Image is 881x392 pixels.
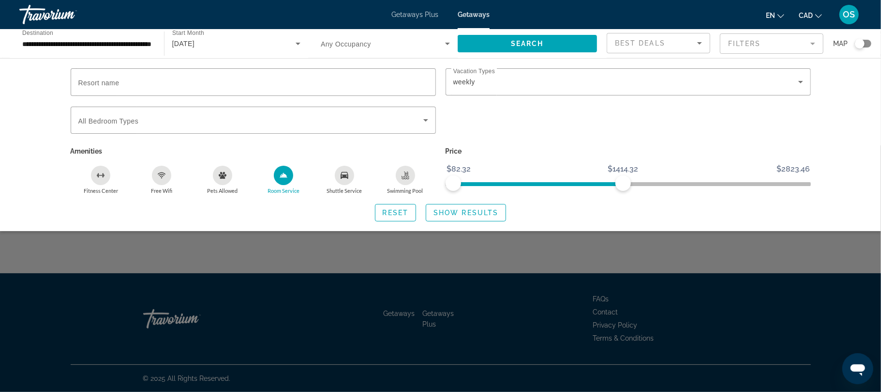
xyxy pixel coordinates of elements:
[446,144,811,158] p: Price
[84,188,118,194] span: Fitness Center
[426,204,506,221] button: Show Results
[615,37,702,49] mat-select: Sort by
[172,40,195,47] span: [DATE]
[836,4,862,25] button: User Menu
[776,162,812,176] span: $2823.46
[71,144,436,158] p: Amenities
[22,30,53,36] span: Destination
[511,40,544,47] span: Search
[375,204,417,221] button: Reset
[383,209,409,217] span: Reset
[799,8,822,22] button: Change currency
[453,68,495,75] span: Vacation Types
[172,30,204,36] span: Start Month
[78,79,119,87] span: Resort name
[208,188,238,194] span: Pets Allowed
[321,40,371,48] span: Any Occupancy
[766,8,784,22] button: Change language
[843,10,855,19] span: OS
[192,165,253,194] button: Pets Allowed
[453,78,475,86] span: weekly
[391,11,438,18] a: Getaways Plus
[799,12,813,19] span: CAD
[131,165,192,194] button: Free Wifi
[71,165,132,194] button: Fitness Center
[458,11,490,18] a: Getaways
[268,188,299,194] span: Room Service
[842,353,873,384] iframe: Button to launch messaging window
[78,117,139,125] span: All Bedroom Types
[833,37,848,50] span: Map
[433,209,498,217] span: Show Results
[446,182,811,184] ngx-slider: ngx-slider
[607,162,640,176] span: $1414.32
[327,188,362,194] span: Shuttle Service
[766,12,775,19] span: en
[388,188,423,194] span: Swimming Pool
[720,33,823,54] button: Filter
[151,188,172,194] span: Free Wifi
[19,2,116,27] a: Travorium
[615,175,631,191] span: ngx-slider-max
[375,165,436,194] button: Swimming Pool
[458,35,597,52] button: Search
[446,175,461,191] span: ngx-slider
[253,165,314,194] button: Room Service
[446,162,473,176] span: $82.32
[615,39,665,47] span: Best Deals
[314,165,375,194] button: Shuttle Service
